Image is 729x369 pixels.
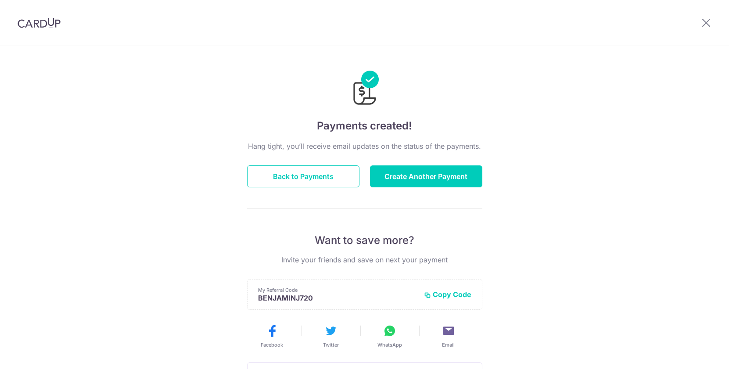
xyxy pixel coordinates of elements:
p: Want to save more? [247,233,482,247]
button: Facebook [246,324,298,348]
p: Hang tight, you’ll receive email updates on the status of the payments. [247,141,482,151]
button: WhatsApp [364,324,416,348]
span: Twitter [323,341,339,348]
img: CardUp [18,18,61,28]
button: Create Another Payment [370,165,482,187]
span: Facebook [261,341,283,348]
img: Payments [351,71,379,107]
h4: Payments created! [247,118,482,134]
p: Invite your friends and save on next your payment [247,254,482,265]
p: My Referral Code [258,287,417,294]
span: Email [442,341,455,348]
button: Twitter [305,324,357,348]
span: WhatsApp [377,341,402,348]
p: BENJAMINJ720 [258,294,417,302]
button: Back to Payments [247,165,359,187]
button: Copy Code [424,290,471,299]
button: Email [423,324,474,348]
